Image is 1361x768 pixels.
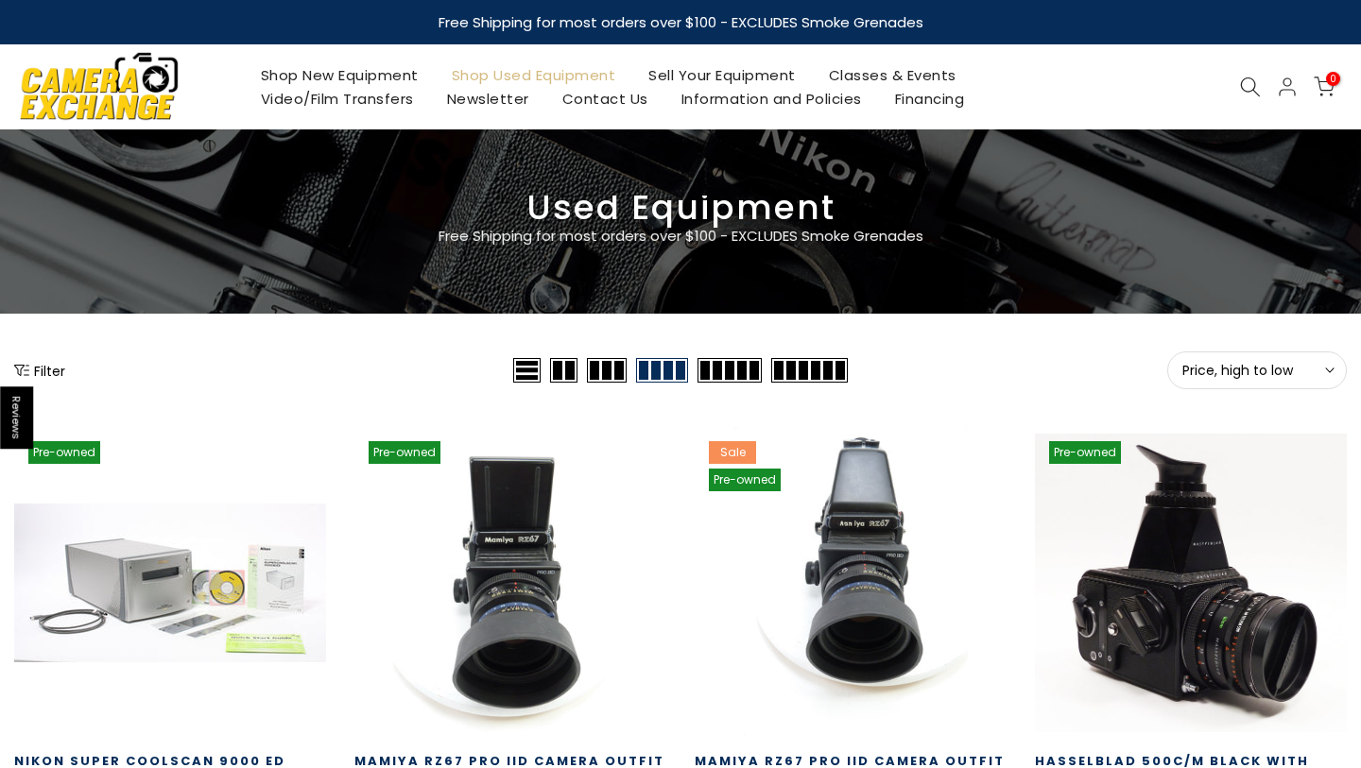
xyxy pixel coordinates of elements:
a: Shop Used Equipment [435,63,632,87]
a: Newsletter [430,87,545,111]
a: Sell Your Equipment [632,63,813,87]
span: Price, high to low [1182,362,1332,379]
a: 0 [1314,77,1335,97]
a: Financing [878,87,981,111]
a: Video/Film Transfers [244,87,430,111]
a: Information and Policies [664,87,878,111]
strong: Free Shipping for most orders over $100 - EXCLUDES Smoke Grenades [439,12,923,32]
a: Shop New Equipment [244,63,435,87]
button: Price, high to low [1167,351,1347,389]
a: Contact Us [545,87,664,111]
h3: Used Equipment [14,196,1347,220]
a: Classes & Events [812,63,973,87]
button: Show filters [14,361,65,380]
span: 0 [1326,72,1340,86]
p: Free Shipping for most orders over $100 - EXCLUDES Smoke Grenades [326,225,1035,247]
